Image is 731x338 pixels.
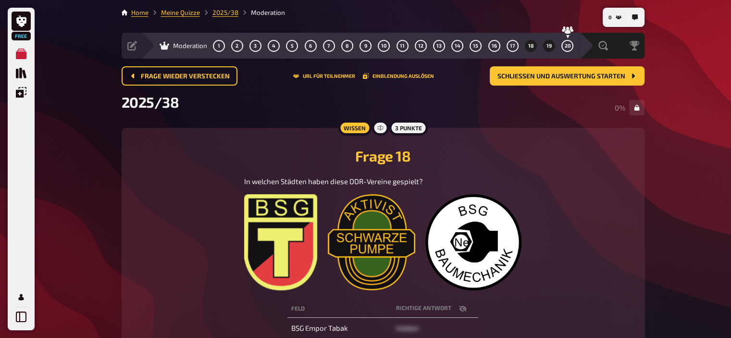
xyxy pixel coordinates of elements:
[211,38,226,53] button: 1
[212,9,238,16] a: 2025/38
[505,38,520,53] button: 17
[486,38,502,53] button: 16
[149,8,200,17] li: Meine Quizze
[122,93,179,111] span: 2025/38
[400,43,405,49] span: 11
[287,300,392,318] th: Feld
[396,324,419,332] span: hidden
[12,288,31,307] a: Mein Konto
[12,33,30,39] span: Free
[12,44,31,63] a: Meine Quizze
[615,103,625,112] span: 0 %
[560,38,575,53] button: 20
[455,43,460,49] span: 14
[293,73,355,79] button: URL für Teilnehmer
[364,43,367,49] span: 9
[339,38,355,53] button: 8
[266,38,282,53] button: 4
[133,147,633,164] h2: Frage 18
[229,38,245,53] button: 2
[12,63,31,83] a: Quiz Sammlung
[254,43,257,49] span: 3
[605,10,625,25] button: 0
[291,43,294,49] span: 5
[161,9,200,16] a: Meine Quizze
[490,66,644,86] button: Schließen und Auswertung starten
[528,43,533,49] span: 18
[244,194,521,290] img: image
[321,38,336,53] button: 7
[235,43,238,49] span: 2
[413,38,428,53] button: 12
[363,73,434,79] button: Einblendung auslösen
[376,38,392,53] button: 10
[200,8,238,17] li: 2025/38
[238,8,285,17] li: Moderation
[395,38,410,53] button: 11
[436,43,442,49] span: 13
[392,300,478,318] th: Richtige Antwort
[381,43,387,49] span: 10
[131,9,149,16] a: Home
[510,43,515,49] span: 17
[309,43,312,49] span: 6
[285,38,300,53] button: 5
[122,66,237,86] button: Frage wieder verstecken
[523,38,538,53] button: 18
[287,320,392,337] td: BSG Empor Tabak
[244,177,423,186] span: In welchen Städten haben diese DDR-Vereine gespielt?
[492,43,497,49] span: 16
[12,83,31,102] a: Einblendungen
[131,8,149,17] li: Home
[338,120,372,136] div: Wissen
[418,43,423,49] span: 12
[497,73,625,80] span: Schließen und Auswertung starten
[542,38,557,53] button: 19
[473,43,478,49] span: 15
[141,73,230,80] span: Frage wieder verstecken
[218,43,220,49] span: 1
[564,43,570,49] span: 20
[389,120,428,136] div: 3 Punkte
[248,38,263,53] button: 3
[546,43,552,49] span: 19
[450,38,465,53] button: 14
[272,43,275,49] span: 4
[608,15,612,20] span: 0
[358,38,373,53] button: 9
[303,38,318,53] button: 6
[346,43,349,49] span: 8
[431,38,446,53] button: 13
[173,42,207,50] span: Moderation
[468,38,483,53] button: 15
[327,43,330,49] span: 7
